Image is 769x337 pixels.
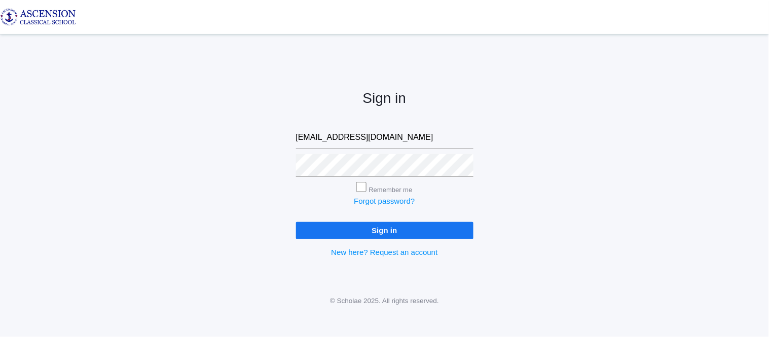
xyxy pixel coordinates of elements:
input: Email address [296,126,473,149]
label: Remember me [369,186,413,194]
a: Forgot password? [354,197,415,205]
input: Sign in [296,222,473,239]
h2: Sign in [296,91,473,106]
a: New here? Request an account [331,248,437,256]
